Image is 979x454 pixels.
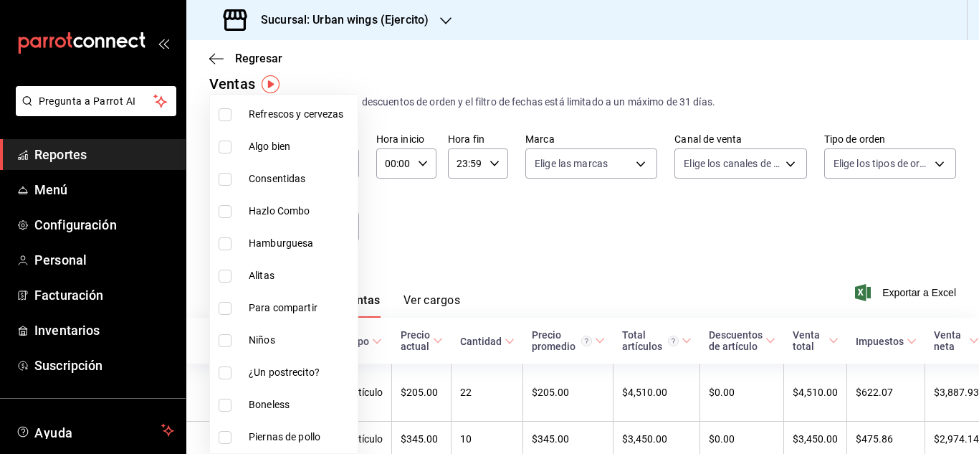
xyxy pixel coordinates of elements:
span: Boneless [249,397,352,412]
span: Alitas [249,268,352,283]
span: Piernas de pollo [249,430,352,445]
img: Tooltip marker [262,75,280,93]
span: Algo bien [249,139,352,154]
span: Niños [249,333,352,348]
span: Para compartir [249,301,352,316]
span: Hazlo Combo [249,204,352,219]
span: Refrescos y cervezas [249,107,352,122]
span: Hamburguesa [249,236,352,251]
span: ¿Un postrecito? [249,365,352,380]
span: Consentidas [249,171,352,186]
